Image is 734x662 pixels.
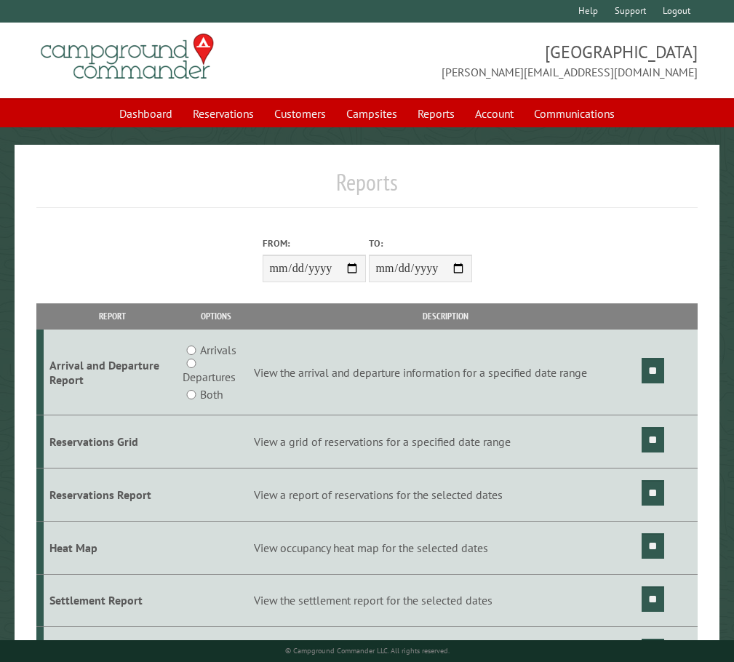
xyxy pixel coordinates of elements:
span: [GEOGRAPHIC_DATA] [PERSON_NAME][EMAIL_ADDRESS][DOMAIN_NAME] [367,40,698,81]
a: Account [466,100,522,127]
td: Reservations Grid [44,415,180,468]
th: Report [44,303,180,329]
td: View a grid of reservations for a specified date range [252,415,639,468]
img: Campground Commander [36,28,218,85]
td: Heat Map [44,521,180,574]
th: Description [252,303,639,329]
td: Arrival and Departure Report [44,330,180,415]
small: © Campground Commander LLC. All rights reserved. [285,646,450,655]
a: Dashboard [111,100,181,127]
td: View occupancy heat map for the selected dates [252,521,639,574]
td: View the settlement report for the selected dates [252,574,639,627]
label: Both [200,386,223,403]
a: Customers [266,100,335,127]
a: Reservations [184,100,263,127]
td: Reservations Report [44,468,180,521]
a: Reports [409,100,463,127]
th: Options [180,303,252,329]
label: Arrivals [200,341,236,359]
td: View the arrival and departure information for a specified date range [252,330,639,415]
label: From: [263,236,366,250]
label: To: [369,236,472,250]
label: Departures [183,368,236,386]
h1: Reports [36,168,697,208]
td: Settlement Report [44,574,180,627]
td: View a report of reservations for the selected dates [252,468,639,521]
a: Communications [525,100,623,127]
a: Campsites [338,100,406,127]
